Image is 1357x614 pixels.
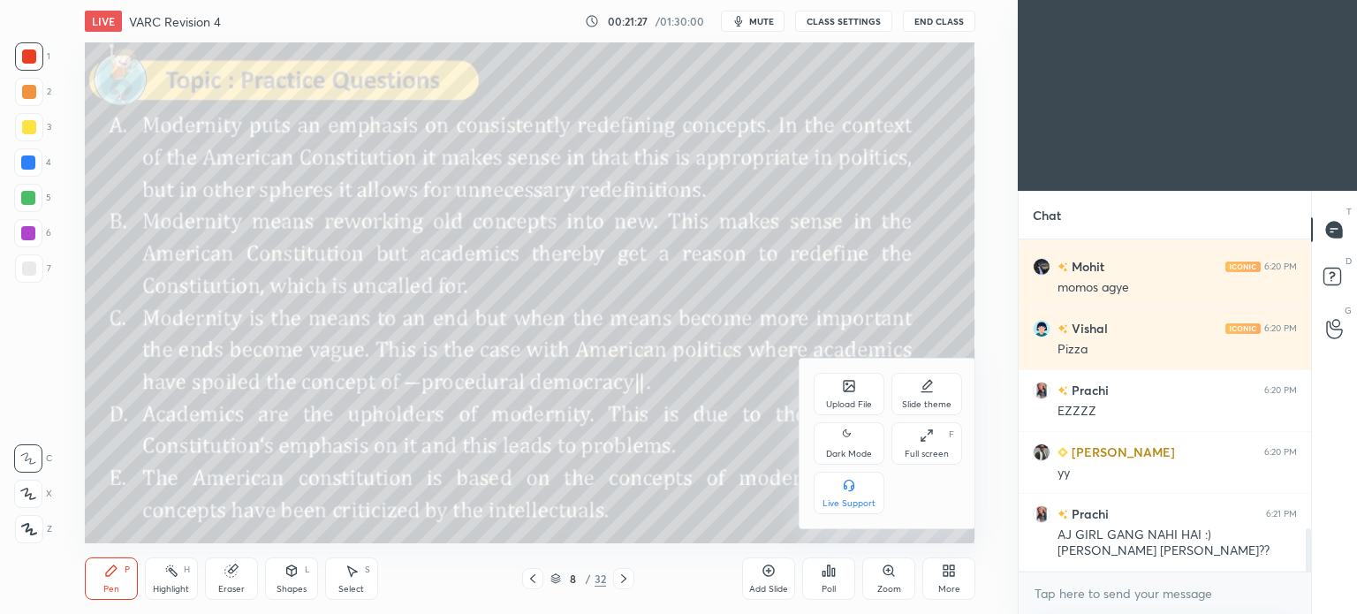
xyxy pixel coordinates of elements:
div: Upload File [826,400,872,409]
div: F [949,430,954,439]
div: Live Support [823,499,876,508]
div: Dark Mode [826,450,872,459]
div: Full screen [905,450,949,459]
div: Slide theme [902,400,951,409]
